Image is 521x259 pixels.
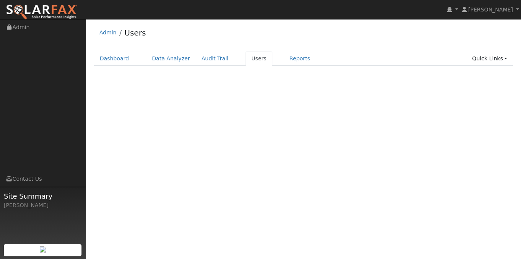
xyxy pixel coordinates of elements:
[4,191,82,201] span: Site Summary
[6,4,78,20] img: SolarFax
[94,52,135,66] a: Dashboard
[99,29,117,36] a: Admin
[146,52,196,66] a: Data Analyzer
[466,52,513,66] a: Quick Links
[284,52,316,66] a: Reports
[246,52,272,66] a: Users
[4,201,82,209] div: [PERSON_NAME]
[124,28,146,37] a: Users
[40,246,46,253] img: retrieve
[468,6,513,13] span: [PERSON_NAME]
[196,52,234,66] a: Audit Trail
